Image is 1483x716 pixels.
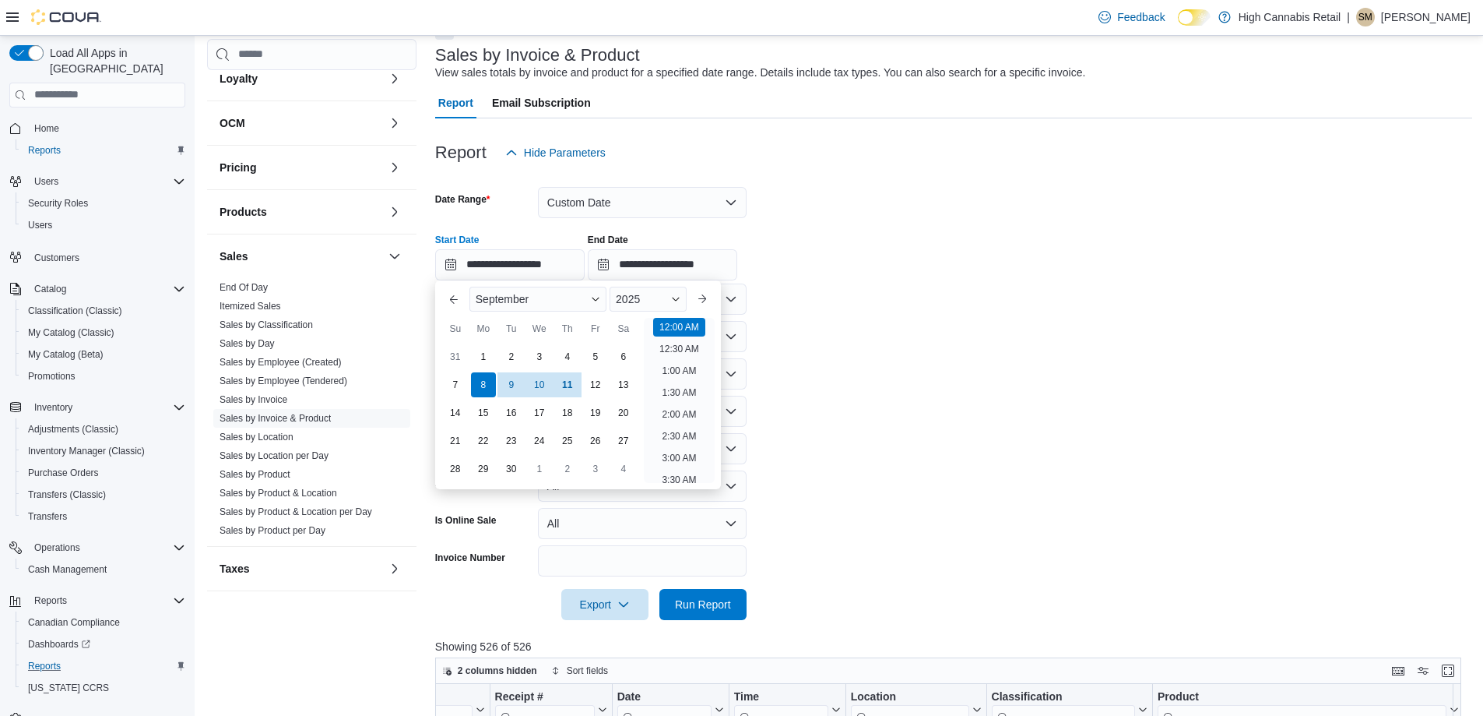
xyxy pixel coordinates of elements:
li: 3:30 AM [655,471,702,489]
a: Transfers [22,507,73,526]
button: Sales [220,249,382,264]
span: Load All Apps in [GEOGRAPHIC_DATA] [44,45,185,76]
button: All [538,508,747,539]
input: Dark Mode [1178,9,1211,26]
button: Purchase Orders [16,462,192,484]
div: day-20 [611,400,636,425]
label: End Date [588,234,628,246]
div: Stacey Marsolais [1356,8,1375,26]
div: day-9 [499,372,524,397]
span: Users [22,216,185,235]
p: [PERSON_NAME] [1381,8,1471,26]
label: Invoice Number [435,552,505,564]
span: Users [34,175,58,188]
button: Loyalty [220,71,382,86]
span: Canadian Compliance [22,613,185,632]
a: Sales by Invoice & Product [220,413,331,424]
span: Operations [28,538,185,557]
span: Cash Management [28,563,107,576]
div: day-26 [583,429,608,453]
div: day-10 [527,372,552,397]
a: Promotions [22,367,82,386]
button: Products [220,204,382,220]
span: Inventory Manager (Classic) [28,445,145,457]
div: We [527,316,552,341]
li: 1:30 AM [655,383,702,402]
a: Sales by Employee (Tendered) [220,376,347,386]
div: Classification [991,690,1134,705]
h3: Sales [220,249,248,264]
div: Button. Open the year selector. 2025 is currently selected. [610,287,687,312]
div: September, 2025 [441,343,638,483]
span: Washington CCRS [22,679,185,697]
button: Inventory Manager (Classic) [16,440,192,462]
div: day-18 [555,400,580,425]
button: [US_STATE] CCRS [16,677,192,699]
a: End Of Day [220,282,268,293]
span: Sales by Product [220,468,290,481]
span: Sales by Invoice & Product [220,412,331,425]
div: day-27 [611,429,636,453]
span: Reports [22,657,185,675]
div: Button. Open the month selector. September is currently selected. [469,287,606,312]
button: Reports [16,655,192,677]
li: 1:00 AM [655,362,702,380]
span: Transfers (Classic) [28,489,106,501]
span: Customers [34,252,79,264]
h3: Products [220,204,267,220]
span: Run Report [675,597,731,612]
a: Purchase Orders [22,464,105,482]
button: Previous Month [441,287,466,312]
button: Cash Management [16,559,192,580]
li: 2:00 AM [655,405,702,424]
a: My Catalog (Beta) [22,345,110,364]
a: Sales by Product & Location [220,488,337,499]
a: Sales by Invoice [220,394,287,405]
span: Reports [22,141,185,160]
a: Feedback [1092,2,1171,33]
a: Transfers (Classic) [22,485,112,504]
li: 12:00 AM [653,318,705,337]
div: day-8 [471,372,496,397]
span: September [476,293,529,305]
button: Customers [3,245,192,268]
span: My Catalog (Classic) [28,326,114,339]
div: day-21 [443,429,468,453]
button: Sales [385,247,404,266]
span: Adjustments (Classic) [28,423,118,436]
span: Home [34,122,59,135]
input: Press the down key to open a popover containing a calendar. [588,249,737,280]
div: day-30 [499,457,524,481]
button: OCM [220,115,382,131]
button: Security Roles [16,192,192,214]
div: Location [851,690,969,705]
button: Catalog [28,280,72,298]
span: Reports [28,660,61,672]
a: Adjustments (Classic) [22,420,125,439]
span: Catalog [28,280,185,298]
a: Sales by Product [220,469,290,480]
a: Sales by Employee (Created) [220,357,342,368]
a: Canadian Compliance [22,613,126,632]
div: day-1 [471,344,496,369]
button: Taxes [385,559,404,578]
span: Feedback [1117,9,1165,25]
button: Inventory [28,398,79,417]
h3: Sales by Invoice & Product [435,46,640,65]
a: Reports [22,141,67,160]
button: Transfers (Classic) [16,484,192,506]
div: Fr [583,316,608,341]
span: Purchase Orders [28,467,99,479]
div: Invoice # [389,690,473,705]
button: Pricing [385,158,404,177]
button: Sort fields [545,661,614,680]
div: Date [617,690,712,705]
span: 2025 [616,293,640,305]
span: Itemized Sales [220,300,281,312]
a: Sales by Product & Location per Day [220,506,372,517]
div: day-4 [555,344,580,369]
span: Export [571,589,639,620]
div: day-5 [583,344,608,369]
a: Dashboards [22,635,97,654]
span: Report [438,87,473,118]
